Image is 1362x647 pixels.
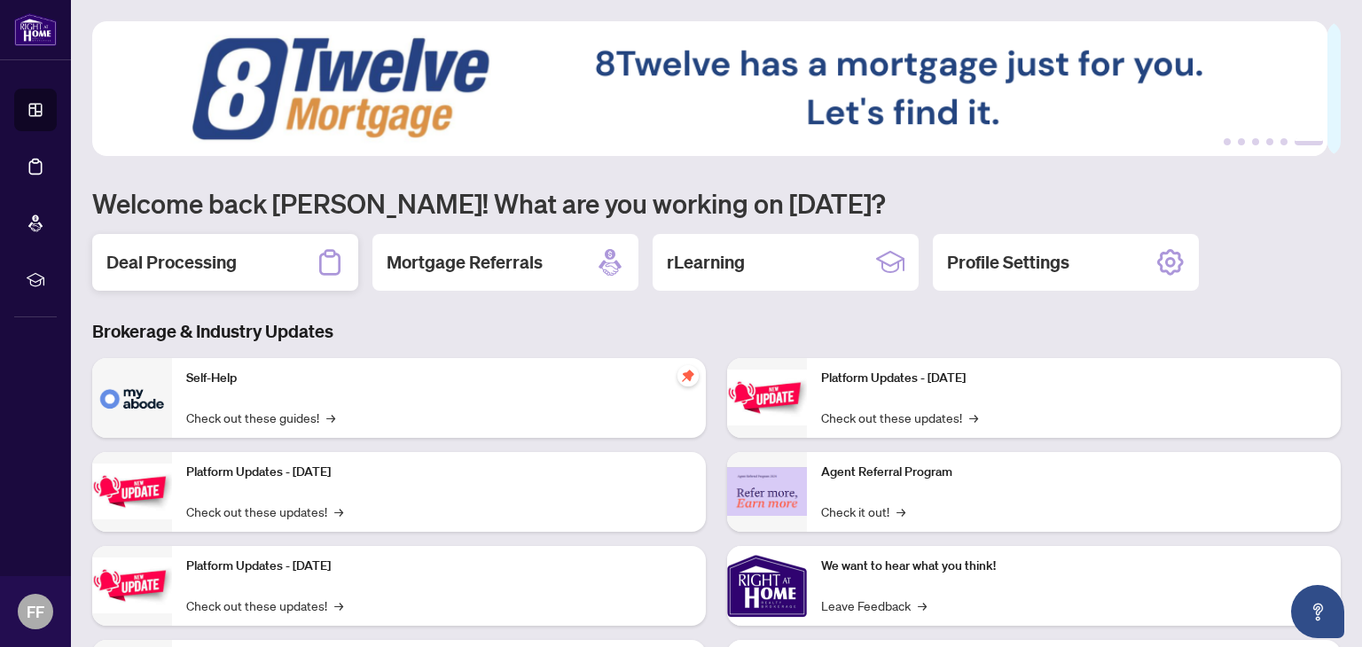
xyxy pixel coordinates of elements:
[1252,138,1259,145] button: 3
[821,463,1327,482] p: Agent Referral Program
[1238,138,1245,145] button: 2
[1224,138,1231,145] button: 1
[92,21,1327,156] img: Slide 5
[1266,138,1273,145] button: 4
[186,557,692,576] p: Platform Updates - [DATE]
[92,464,172,519] img: Platform Updates - September 16, 2025
[92,319,1341,344] h3: Brokerage & Industry Updates
[821,369,1327,388] p: Platform Updates - [DATE]
[186,408,335,427] a: Check out these guides!→
[918,596,927,615] span: →
[821,408,978,427] a: Check out these updates!→
[186,502,343,521] a: Check out these updates!→
[186,463,692,482] p: Platform Updates - [DATE]
[186,596,343,615] a: Check out these updates!→
[821,596,927,615] a: Leave Feedback→
[14,13,57,46] img: logo
[727,546,807,626] img: We want to hear what you think!
[326,408,335,427] span: →
[334,502,343,521] span: →
[677,365,699,386] span: pushpin
[387,250,543,275] h2: Mortgage Referrals
[106,250,237,275] h2: Deal Processing
[186,369,692,388] p: Self-Help
[27,599,44,624] span: FF
[1295,138,1323,145] button: 6
[821,557,1327,576] p: We want to hear what you think!
[92,358,172,438] img: Self-Help
[1280,138,1288,145] button: 5
[667,250,745,275] h2: rLearning
[1291,585,1344,638] button: Open asap
[896,502,905,521] span: →
[969,408,978,427] span: →
[727,467,807,516] img: Agent Referral Program
[727,370,807,425] img: Platform Updates - June 23, 2025
[334,596,343,615] span: →
[92,557,172,613] img: Platform Updates - July 21, 2025
[947,250,1069,275] h2: Profile Settings
[92,186,1341,220] h1: Welcome back [PERSON_NAME]! What are you working on [DATE]?
[821,502,905,521] a: Check it out!→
